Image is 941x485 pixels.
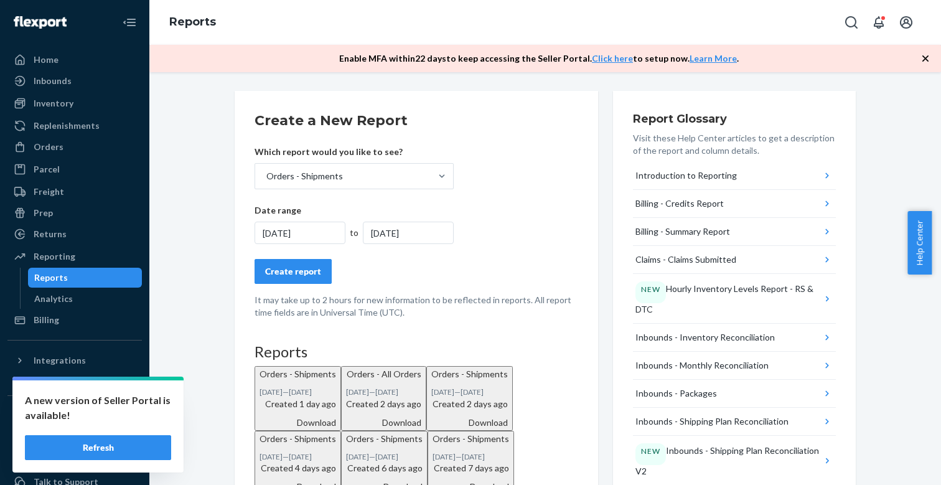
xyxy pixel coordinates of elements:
button: Refresh [25,435,171,460]
p: Created 1 day ago [260,398,336,410]
a: Inventory [7,93,142,113]
a: Settings [7,451,142,471]
div: Download [260,417,336,429]
button: Open account menu [894,10,919,35]
button: Open notifications [866,10,891,35]
time: [DATE] [260,452,283,461]
div: Analytics [34,293,73,305]
p: Created 7 days ago [433,462,509,474]
p: Enable MFA within 22 days to keep accessing the Seller Portal. to setup now. . [339,52,739,65]
a: Add Fast Tag [7,431,142,446]
button: NEWHourly Inventory Levels Report - RS & DTC [633,274,836,324]
div: Claims - Claims Submitted [635,253,736,266]
time: [DATE] [289,452,312,461]
p: — [431,387,508,397]
button: Orders - Shipments[DATE]—[DATE]Created 2 days agoDownload [426,366,513,430]
p: Visit these Help Center articles to get a description of the report and column details. [633,132,836,157]
div: Returns [34,228,67,240]
p: Orders - Shipments [346,433,423,445]
a: Orders [7,137,142,157]
p: Created 6 days ago [346,462,423,474]
div: Reporting [34,250,75,263]
div: to [345,227,363,239]
button: Inbounds - Shipping Plan Reconciliation [633,408,836,436]
a: Reporting [7,247,142,266]
time: [DATE] [375,452,398,461]
button: Claims - Claims Submitted [633,246,836,274]
a: Inbounds [7,71,142,91]
a: Reports [169,15,216,29]
div: Inbounds [34,75,72,87]
div: Billing - Credits Report [635,197,724,210]
p: — [433,451,509,462]
time: [DATE] [289,387,312,397]
a: Home [7,50,142,70]
h3: Reports [255,344,578,360]
div: Introduction to Reporting [635,169,737,182]
time: [DATE] [461,387,484,397]
h3: Report Glossary [633,111,836,127]
div: Replenishments [34,120,100,132]
div: Orders - Shipments [266,170,343,182]
button: Billing - Summary Report [633,218,836,246]
div: Inbounds - Shipping Plan Reconciliation V2 [635,443,822,478]
time: [DATE] [433,452,456,461]
p: Created 2 days ago [346,398,421,410]
div: [DATE] [363,222,454,244]
p: Orders - Shipments [260,433,336,445]
p: — [346,387,421,397]
div: Orders [34,141,63,153]
p: Orders - Shipments [260,368,336,380]
button: Inbounds - Packages [633,380,836,408]
button: Open Search Box [839,10,864,35]
button: Help Center [907,211,932,275]
p: — [260,451,336,462]
div: Inbounds - Shipping Plan Reconciliation [635,415,789,428]
p: — [260,387,336,397]
a: Parcel [7,159,142,179]
p: A new version of Seller Portal is available! [25,393,171,423]
button: Create report [255,259,332,284]
button: Inbounds - Monthly Reconciliation [633,352,836,380]
div: Freight [34,186,64,198]
div: [DATE] [255,222,345,244]
button: Integrations [7,351,142,370]
div: Inbounds - Packages [635,387,717,400]
time: [DATE] [462,452,485,461]
div: Parcel [34,163,60,176]
a: Returns [7,224,142,244]
p: Date range [255,204,454,217]
time: [DATE] [375,387,398,397]
a: Click here [592,53,633,64]
a: Billing [7,310,142,330]
div: Download [431,417,508,429]
div: Prep [34,207,53,219]
h2: Create a New Report [255,111,578,131]
button: Inbounds - Inventory Reconciliation [633,324,836,352]
ol: breadcrumbs [159,4,226,40]
a: Add Integration [7,375,142,390]
button: Close Navigation [117,10,142,35]
div: Home [34,54,59,66]
button: Billing - Credits Report [633,190,836,218]
a: Replenishments [7,116,142,136]
p: NEW [641,284,660,294]
time: [DATE] [431,387,454,397]
p: Which report would you like to see? [255,146,454,158]
div: Reports [34,271,68,284]
time: [DATE] [346,387,369,397]
p: — [346,451,423,462]
div: Create report [265,265,321,278]
p: NEW [641,446,660,456]
a: Prep [7,203,142,223]
p: Orders - All Orders [346,368,421,380]
button: Orders - Shipments[DATE]—[DATE]Created 1 day agoDownload [255,366,341,430]
p: Created 4 days ago [260,462,336,474]
time: [DATE] [260,387,283,397]
div: Inbounds - Inventory Reconciliation [635,331,775,344]
time: [DATE] [346,452,369,461]
p: Orders - Shipments [433,433,509,445]
p: Orders - Shipments [431,368,508,380]
p: Created 2 days ago [431,398,508,410]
